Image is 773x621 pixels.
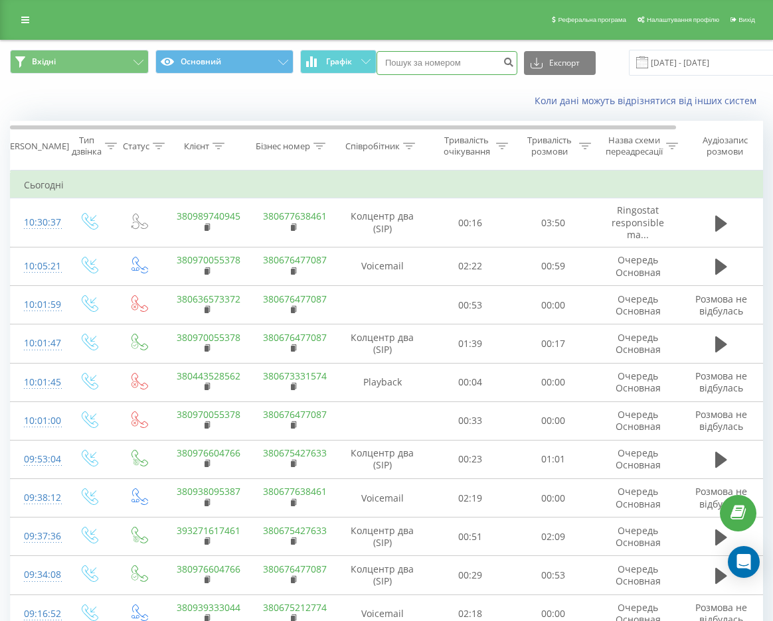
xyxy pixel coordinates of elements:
td: Voicemail [336,479,429,517]
div: Бізнес номер [256,141,310,152]
button: Основний [155,50,294,74]
div: Тривалість очікування [440,135,493,157]
td: 02:22 [429,247,512,285]
td: Колцентр два (SIP) [336,517,429,556]
td: 01:01 [512,440,595,478]
span: Розмова не відбулась [695,370,747,394]
td: Очередь Основная [595,324,681,363]
a: 380938095387 [177,485,240,498]
button: Вхідні [10,50,149,74]
span: Реферальна програма [558,16,626,23]
a: 380443528562 [177,370,240,382]
div: Співробітник [345,141,400,152]
td: 00:29 [429,556,512,594]
span: Графік [326,57,352,66]
td: Очередь Основная [595,440,681,478]
div: 09:53:04 [24,447,50,472]
a: 380675427633 [263,524,327,537]
td: 00:00 [512,401,595,440]
a: 380675427633 [263,447,327,459]
td: Очередь Основная [595,401,681,440]
td: 00:04 [429,363,512,401]
a: 380989740945 [177,210,240,222]
div: 10:05:21 [24,253,50,279]
a: 380673331574 [263,370,327,382]
div: 09:34:08 [24,562,50,588]
div: Тип дзвінка [72,135,102,157]
button: Експорт [524,51,596,75]
a: 380970055378 [177,331,240,344]
button: Графік [300,50,377,74]
div: 10:30:37 [24,210,50,236]
div: 10:01:59 [24,292,50,318]
div: Назва схеми переадресації [606,135,663,157]
div: Клієнт [184,141,209,152]
a: 380676477087 [263,563,327,575]
td: 00:17 [512,324,595,363]
span: Ringostat responsible ma... [612,204,664,240]
span: Вихід [738,16,755,23]
span: Розмова не відбулась [695,408,747,433]
td: 01:39 [429,324,512,363]
td: Playback [336,363,429,401]
span: Розмова не відбулась [695,293,747,317]
td: Очередь Основная [595,286,681,324]
td: 00:53 [429,286,512,324]
td: 02:19 [429,479,512,517]
a: 380675212774 [263,601,327,614]
td: 00:00 [512,363,595,401]
td: 00:59 [512,247,595,285]
a: 380636573372 [177,293,240,305]
a: 380676477087 [263,408,327,421]
div: Open Intercom Messenger [728,546,760,578]
td: 03:50 [512,198,595,247]
td: 00:33 [429,401,512,440]
td: Колцентр два (SIP) [336,324,429,363]
td: 00:53 [512,556,595,594]
a: 380676477087 [263,331,327,344]
td: Очередь Основная [595,517,681,556]
a: 380676477087 [263,253,327,266]
div: 09:37:36 [24,523,50,549]
a: 380976604766 [177,447,240,459]
td: 00:16 [429,198,512,247]
span: Розмова не відбулась [695,485,747,510]
a: 380939333044 [177,601,240,614]
td: 00:00 [512,286,595,324]
span: Вхідні [32,56,56,67]
td: Очередь Основная [595,556,681,594]
div: Статус [123,141,149,152]
a: 380976604766 [177,563,240,575]
input: Пошук за номером [377,51,517,75]
div: 10:01:00 [24,408,50,434]
div: 10:01:47 [24,330,50,356]
div: 10:01:45 [24,370,50,395]
div: Тривалість розмови [523,135,576,157]
div: 09:38:12 [24,485,50,511]
a: 380677638461 [263,210,327,222]
td: Колцентр два (SIP) [336,556,429,594]
a: Коли дані можуть відрізнятися вiд інших систем [535,94,763,107]
a: 380970055378 [177,253,240,266]
td: 00:51 [429,517,512,556]
td: Очередь Основная [595,363,681,401]
td: Колцентр два (SIP) [336,198,429,247]
td: 00:23 [429,440,512,478]
span: Налаштування профілю [647,16,719,23]
td: Колцентр два (SIP) [336,440,429,478]
a: 393271617461 [177,524,240,537]
td: Очередь Основная [595,247,681,285]
div: [PERSON_NAME] [2,141,69,152]
a: 380677638461 [263,485,327,498]
td: 00:00 [512,479,595,517]
td: Voicemail [336,247,429,285]
td: Очередь Основная [595,479,681,517]
a: 380970055378 [177,408,240,421]
div: Аудіозапис розмови [693,135,757,157]
a: 380676477087 [263,293,327,305]
td: 02:09 [512,517,595,556]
